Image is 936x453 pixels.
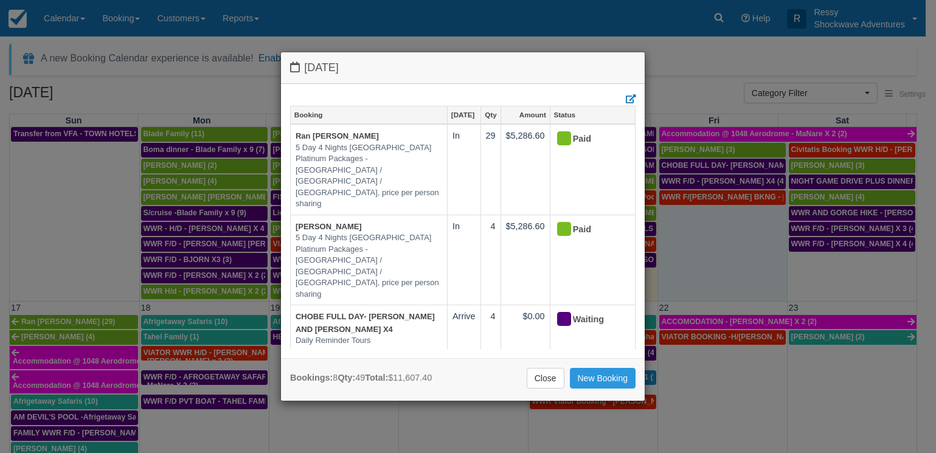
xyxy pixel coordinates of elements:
td: In [447,215,480,305]
td: $0.00 [501,305,550,352]
td: $5,286.60 [501,215,550,305]
a: [PERSON_NAME] [296,222,362,231]
div: Waiting [555,310,620,330]
a: [DATE] [448,106,480,123]
td: 4 [480,215,501,305]
h4: [DATE] [290,61,636,74]
td: In [447,124,480,215]
em: Daily Reminder Tours [296,335,442,347]
strong: Total: [365,373,388,382]
div: Paid [555,220,620,240]
em: 5 Day 4 Nights [GEOGRAPHIC_DATA] Platinum Packages - [GEOGRAPHIC_DATA] / [GEOGRAPHIC_DATA] / [GEO... [296,142,442,210]
a: Close [527,368,564,389]
a: Status [550,106,635,123]
td: Arrive [447,305,480,352]
td: 4 [480,305,501,352]
a: Amount [501,106,550,123]
strong: Qty: [338,373,355,382]
a: Booking [291,106,447,123]
td: $5,286.60 [501,124,550,215]
a: Ran [PERSON_NAME] [296,131,379,140]
a: Qty [481,106,501,123]
div: Paid [555,130,620,149]
div: 8 49 $11,607.40 [290,372,432,384]
a: CHOBE FULL DAY- [PERSON_NAME] AND [PERSON_NAME] X4 [296,312,435,334]
td: 29 [480,124,501,215]
em: 5 Day 4 Nights [GEOGRAPHIC_DATA] Platinum Packages - [GEOGRAPHIC_DATA] / [GEOGRAPHIC_DATA] / [GEO... [296,232,442,300]
a: New Booking [570,368,636,389]
strong: Bookings: [290,373,333,382]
